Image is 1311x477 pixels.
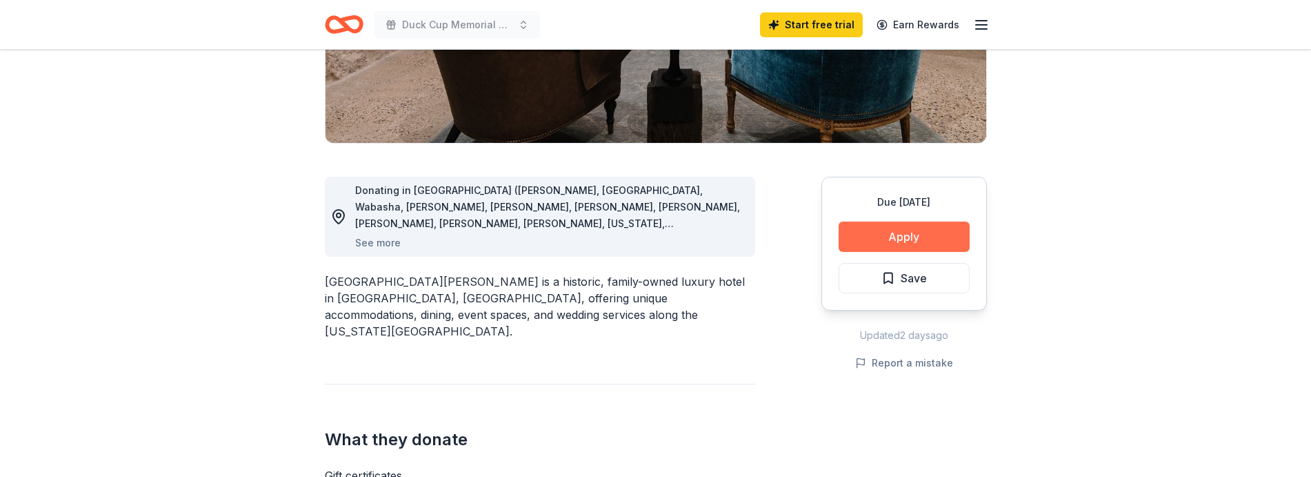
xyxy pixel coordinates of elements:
[355,235,401,251] button: See more
[325,273,755,340] div: [GEOGRAPHIC_DATA][PERSON_NAME] is a historic, family-owned luxury hotel in [GEOGRAPHIC_DATA], [GE...
[402,17,512,33] span: Duck Cup Memorial Gala
[901,269,927,287] span: Save
[760,12,863,37] a: Start free trial
[374,11,540,39] button: Duck Cup Memorial Gala
[325,8,363,41] a: Home
[839,222,970,252] button: Apply
[839,263,970,293] button: Save
[868,12,968,37] a: Earn Rewards
[821,327,987,344] div: Updated 2 days ago
[855,355,953,371] button: Report a mistake
[839,194,970,211] div: Due [DATE]
[355,184,740,295] span: Donating in [GEOGRAPHIC_DATA] ([PERSON_NAME], [GEOGRAPHIC_DATA], Wabasha, [PERSON_NAME], [PERSON_...
[325,429,755,451] h2: What they donate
